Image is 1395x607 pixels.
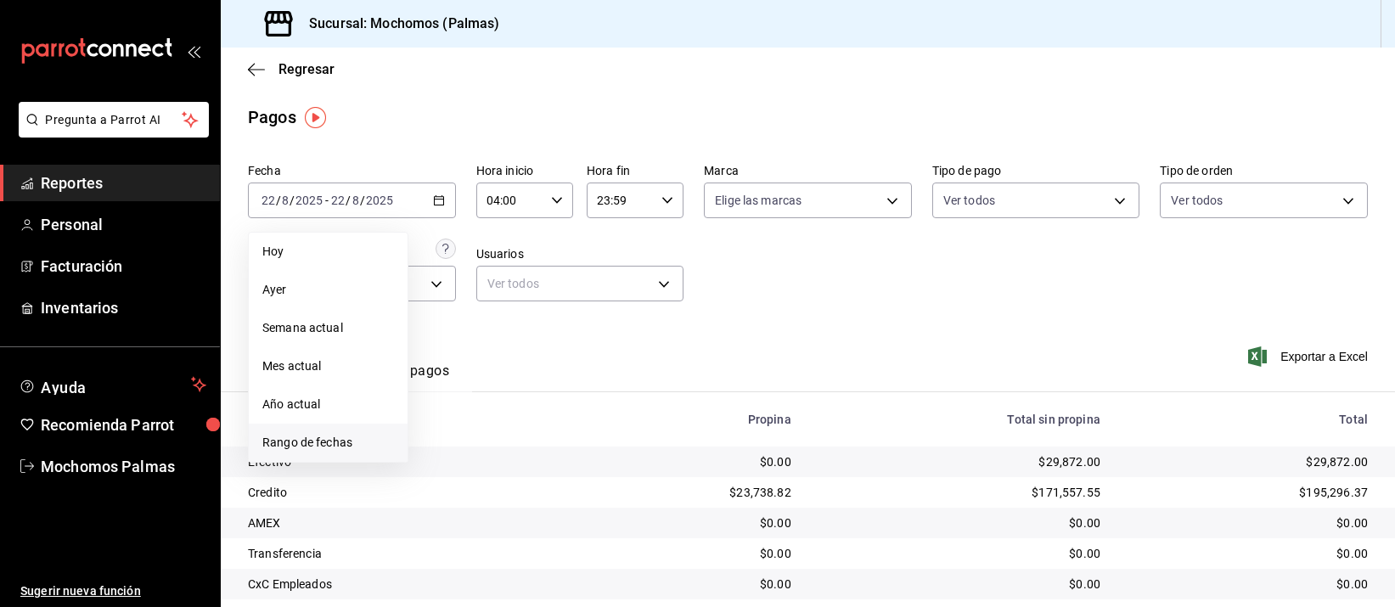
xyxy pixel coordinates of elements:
[276,194,281,207] span: /
[818,484,1100,501] div: $171,557.55
[295,14,500,34] h3: Sucursal: Mochomos (Palmas)
[187,44,200,58] button: open_drawer_menu
[476,166,573,177] label: Hora inicio
[346,194,351,207] span: /
[704,166,912,177] label: Marca
[248,514,563,531] div: AMEX
[1128,514,1368,531] div: $0.00
[715,192,802,209] span: Elige las marcas
[590,545,791,562] div: $0.00
[262,281,394,299] span: Ayer
[1128,545,1368,562] div: $0.00
[1128,453,1368,470] div: $29,872.00
[41,255,206,278] span: Facturación
[385,363,449,391] button: Ver pagos
[587,166,683,177] label: Hora fin
[41,171,206,194] span: Reportes
[248,484,563,501] div: Credito
[12,123,209,141] a: Pregunta a Parrot AI
[352,194,360,207] input: --
[818,545,1100,562] div: $0.00
[1252,346,1368,367] button: Exportar a Excel
[325,194,329,207] span: -
[248,545,563,562] div: Transferencia
[278,61,335,77] span: Regresar
[818,514,1100,531] div: $0.00
[1128,484,1368,501] div: $195,296.37
[818,576,1100,593] div: $0.00
[590,413,791,426] div: Propina
[281,194,290,207] input: --
[305,107,326,128] img: Tooltip marker
[818,453,1100,470] div: $29,872.00
[261,194,276,207] input: --
[290,194,295,207] span: /
[818,413,1100,426] div: Total sin propina
[262,357,394,375] span: Mes actual
[248,61,335,77] button: Regresar
[1171,192,1223,209] span: Ver todos
[248,166,456,177] label: Fecha
[262,319,394,337] span: Semana actual
[41,374,184,395] span: Ayuda
[476,266,684,301] div: Ver todos
[1160,166,1368,177] label: Tipo de orden
[19,102,209,138] button: Pregunta a Parrot AI
[41,455,206,478] span: Mochomos Palmas
[262,243,394,261] span: Hoy
[590,484,791,501] div: $23,738.82
[590,453,791,470] div: $0.00
[41,213,206,236] span: Personal
[365,194,394,207] input: ----
[1128,413,1368,426] div: Total
[932,166,1140,177] label: Tipo de pago
[360,194,365,207] span: /
[262,396,394,413] span: Año actual
[590,514,791,531] div: $0.00
[262,434,394,452] span: Rango de fechas
[476,249,684,261] label: Usuarios
[46,111,183,129] span: Pregunta a Parrot AI
[590,576,791,593] div: $0.00
[41,296,206,319] span: Inventarios
[41,413,206,436] span: Recomienda Parrot
[1128,576,1368,593] div: $0.00
[330,194,346,207] input: --
[20,582,206,600] span: Sugerir nueva función
[248,576,563,593] div: CxC Empleados
[248,104,296,130] div: Pagos
[943,192,995,209] span: Ver todos
[295,194,323,207] input: ----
